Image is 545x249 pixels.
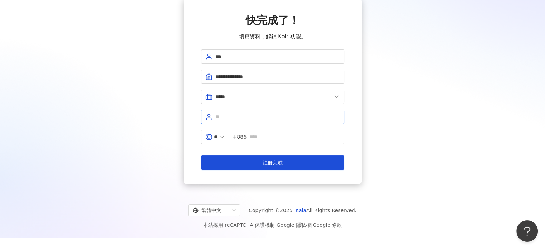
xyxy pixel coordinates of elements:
[516,220,538,242] iframe: Help Scout Beacon - Open
[233,133,247,141] span: +886
[275,222,277,228] span: |
[277,222,311,228] a: Google 隱私權
[201,155,344,170] button: 註冊完成
[249,206,357,215] span: Copyright © 2025 All Rights Reserved.
[239,32,306,41] span: 填寫資料，解鎖 Kolr 功能。
[312,222,342,228] a: Google 條款
[311,222,313,228] span: |
[294,207,306,213] a: iKala
[193,205,229,216] div: 繁體中文
[246,14,300,27] span: 快完成了！
[263,160,283,166] span: 註冊完成
[203,221,342,229] span: 本站採用 reCAPTCHA 保護機制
